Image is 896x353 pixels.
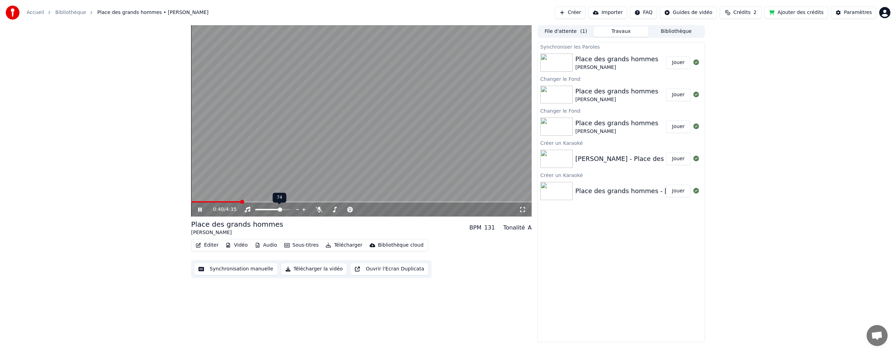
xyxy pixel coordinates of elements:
[538,27,594,37] button: File d'attente
[469,224,481,232] div: BPM
[223,240,250,250] button: Vidéo
[213,206,230,213] div: /
[831,6,876,19] button: Paramètres
[213,206,224,213] span: 0:40
[6,6,20,20] img: youka
[580,28,587,35] span: ( 1 )
[97,9,209,16] span: Place des grands hommes • [PERSON_NAME]
[666,153,691,165] button: Jouer
[666,185,691,197] button: Jouer
[55,9,86,16] a: Bibliothèque
[27,9,44,16] a: Accueil
[575,86,658,96] div: Place des grands hommes
[528,224,532,232] div: A
[538,171,705,179] div: Créer un Karaoké
[575,64,658,71] div: [PERSON_NAME]
[660,6,717,19] button: Guides de vidéo
[844,9,872,16] div: Paramètres
[484,224,495,232] div: 131
[649,27,704,37] button: Bibliothèque
[538,106,705,115] div: Changer le Fond
[27,9,209,16] nav: breadcrumb
[575,154,717,164] div: [PERSON_NAME] - Place des grands hommes
[226,206,237,213] span: 4:35
[194,263,278,275] button: Synchronisation manuelle
[754,9,757,16] span: 2
[666,89,691,101] button: Jouer
[191,229,283,236] div: [PERSON_NAME]
[630,6,657,19] button: FAQ
[594,27,649,37] button: Travaux
[538,42,705,51] div: Synchroniser les Paroles
[575,54,658,64] div: Place des grands hommes
[666,120,691,133] button: Jouer
[733,9,750,16] span: Crédits
[378,242,423,249] div: Bibliothèque cloud
[273,193,286,203] div: 74
[575,118,658,128] div: Place des grands hommes
[538,139,705,147] div: Créer un Karaoké
[575,96,658,103] div: [PERSON_NAME]
[350,263,429,275] button: Ouvrir l'Ecran Duplicata
[867,325,888,346] a: Ouvrir le chat
[323,240,365,250] button: Télécharger
[252,240,280,250] button: Audio
[575,128,658,135] div: [PERSON_NAME]
[193,240,221,250] button: Éditer
[191,219,283,229] div: Place des grands hommes
[764,6,828,19] button: Ajouter des crédits
[538,75,705,83] div: Changer le Fond
[588,6,627,19] button: Importer
[720,6,762,19] button: Crédits2
[503,224,525,232] div: Tonalité
[666,56,691,69] button: Jouer
[281,240,322,250] button: Sous-titres
[575,186,717,196] div: Place des grands hommes - [PERSON_NAME]
[281,263,348,275] button: Télécharger la vidéo
[555,6,586,19] button: Créer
